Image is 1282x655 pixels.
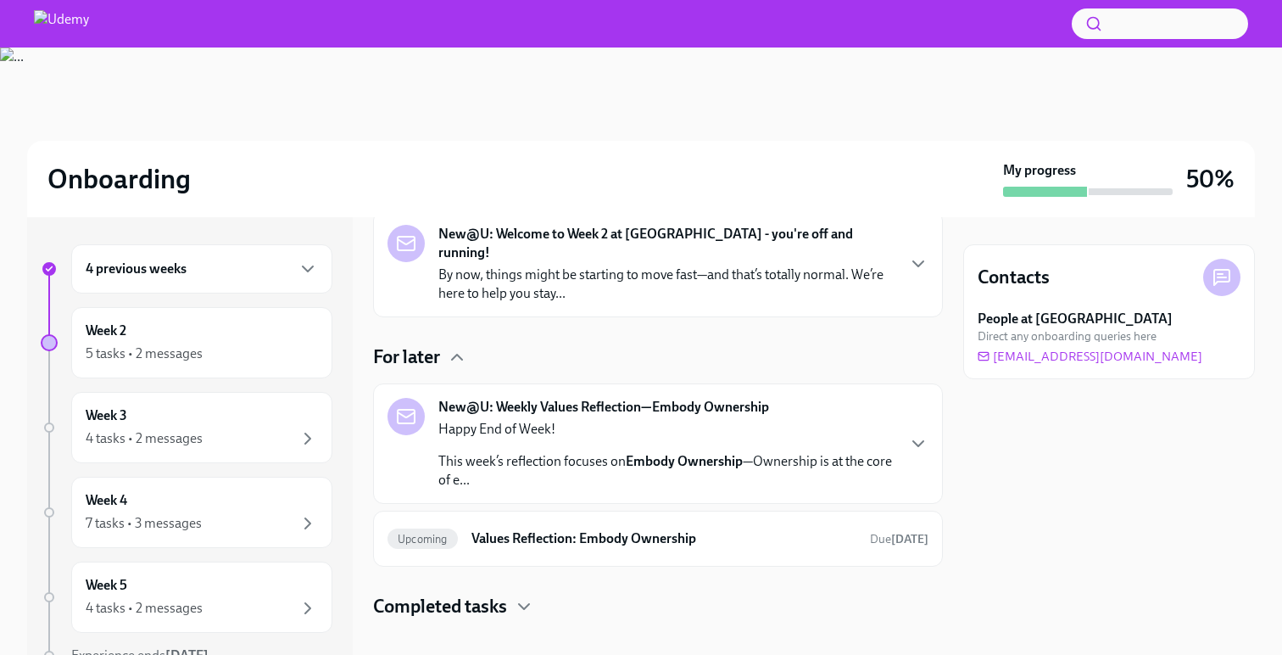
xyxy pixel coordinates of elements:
[41,307,332,378] a: Week 25 tasks • 2 messages
[438,452,895,490] p: This week’s reflection focuses on —Ownership is at the core of e...
[438,398,769,417] strong: New@U: Weekly Values Reflection—Embody Ownership
[870,532,928,546] span: Due
[438,266,895,303] p: By now, things might be starting to move fast—and that’s totally normal. We’re here to help you s...
[1186,164,1235,194] h3: 50%
[387,525,928,552] a: UpcomingValues Reflection: Embody OwnershipDue[DATE]
[41,392,332,463] a: Week 34 tasks • 2 messages
[978,310,1173,328] strong: People at [GEOGRAPHIC_DATA]
[373,594,943,619] div: Completed tasks
[86,322,126,340] h6: Week 2
[47,162,191,196] h2: Onboarding
[71,244,332,294] div: 4 previous weeks
[86,514,202,533] div: 7 tasks • 3 messages
[471,529,856,548] h6: Values Reflection: Embody Ownership
[978,265,1050,290] h4: Contacts
[978,348,1202,365] a: [EMAIL_ADDRESS][DOMAIN_NAME]
[438,225,895,262] strong: New@U: Welcome to Week 2 at [GEOGRAPHIC_DATA] - you're off and running!
[1003,161,1076,180] strong: My progress
[86,344,203,363] div: 5 tasks • 2 messages
[438,420,895,439] p: Happy End of Week!
[86,491,127,510] h6: Week 4
[41,562,332,633] a: Week 54 tasks • 2 messages
[86,429,203,448] div: 4 tasks • 2 messages
[86,406,127,425] h6: Week 3
[387,533,458,546] span: Upcoming
[86,576,127,595] h6: Week 5
[86,260,187,278] h6: 4 previous weeks
[870,531,928,547] span: October 20th, 2025 08:00
[891,532,928,546] strong: [DATE]
[41,477,332,548] a: Week 47 tasks • 3 messages
[373,344,943,370] div: For later
[34,10,89,37] img: Udemy
[626,453,743,469] strong: Embody Ownership
[373,344,440,370] h4: For later
[978,328,1157,344] span: Direct any onboarding queries here
[373,594,507,619] h4: Completed tasks
[86,599,203,618] div: 4 tasks • 2 messages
